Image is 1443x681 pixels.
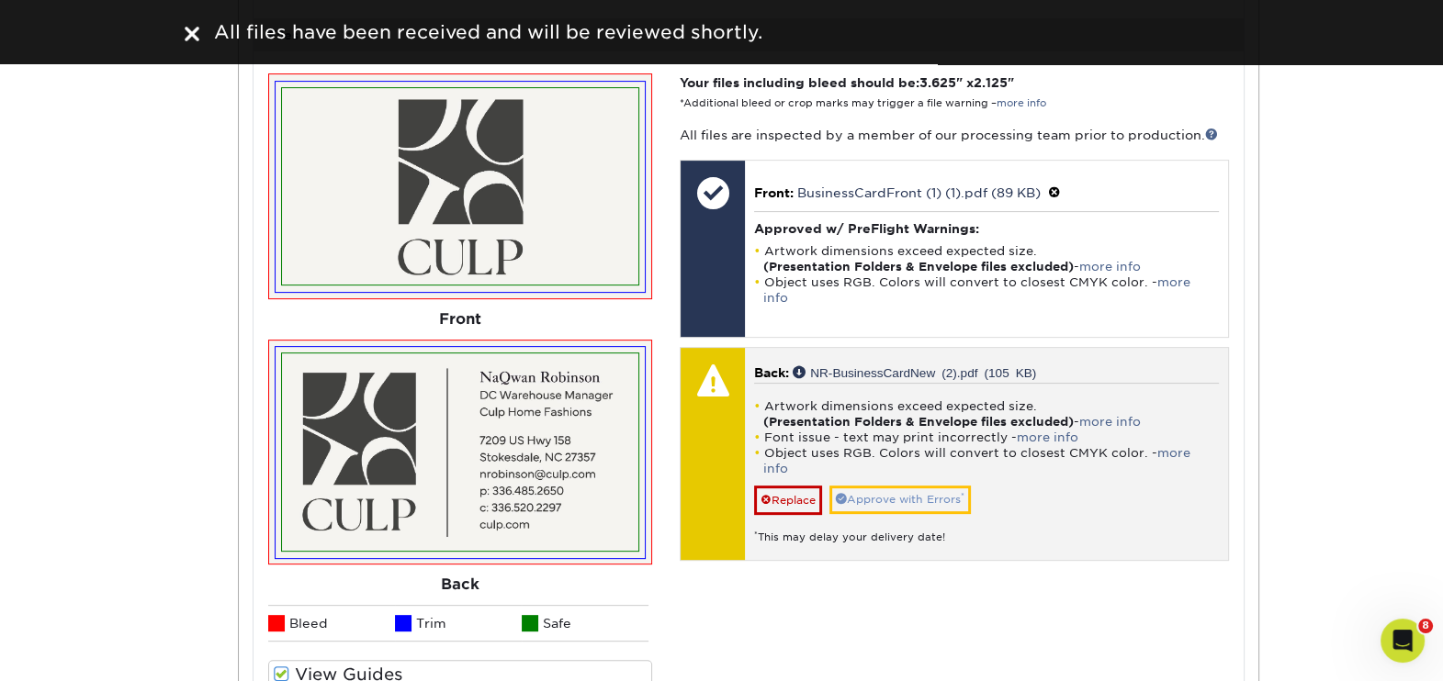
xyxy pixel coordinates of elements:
img: Profile image for Julie [52,10,82,39]
span: 3.625 [919,75,956,90]
button: Gif picker [58,541,73,555]
span: 8 [1418,619,1433,633]
img: close [185,27,199,41]
button: Upload attachment [87,541,102,555]
h1: [PERSON_NAME] [89,9,209,23]
li: Safe [522,605,648,642]
li: Object uses RGB. Colors will convert to closest CMYK color. - [754,274,1218,306]
li: Object uses RGB. Colors will convert to closest CMYK color. - [754,445,1218,476]
a: NR-BusinessCardNew (2).pdf (105 KB) [793,365,1036,378]
p: Active 45m ago [89,23,183,41]
span: 2.125 [974,75,1008,90]
a: more info [763,446,1190,475]
p: All files are inspected by a member of our processing team prior to production. [680,126,1228,144]
a: more info [1079,415,1141,429]
button: Start recording [117,541,131,555]
button: go back [12,7,47,42]
a: here [29,201,62,218]
span: Front: [754,185,794,200]
button: Emoji picker [28,541,43,555]
span: Back: [754,365,789,380]
li: Artwork dimensions exceed expected size. - [754,398,1218,430]
li: Bleed [268,605,395,642]
div: If you need additional information about setting up the bleed for your files, you can click [29,140,287,194]
a: more info [1017,430,1078,444]
h4: Approved w/ PreFlight Warnings: [754,221,1218,236]
a: [URL][DOMAIN_NAME] [29,399,279,432]
a: more info [1079,260,1141,274]
li: Trim [395,605,522,642]
button: Send a message… [313,533,344,563]
span: All files have been received and will be reviewed shortly. [214,21,762,43]
strong: (Presentation Folders & Envelope files excluded) [763,260,1074,274]
div: ***From [GEOGRAPHIC_DATA], be sure to check the box to include the bleed when saving your PDFs fo... [29,272,287,326]
textarea: Message… [16,502,352,533]
a: BusinessCardFront (1) (1).pdf (89 KB) [797,185,1041,200]
a: more info [763,275,1190,305]
button: Scroll to bottom [168,459,199,490]
button: Home [287,7,322,42]
div: If you have any questions about these issues or need further assistance, please visit our support... [29,363,287,452]
small: *Additional bleed or crop marks may trigger a file warning – [680,97,1046,109]
strong: (Presentation Folders & Envelope files excluded) [763,415,1074,429]
div: . [29,218,287,236]
a: more info [997,97,1046,109]
a: Replace [754,486,822,515]
div: Front [268,299,652,340]
strong: Your files including bleed should be: " x " [680,75,1014,90]
div: This may delay your delivery date! [754,515,1218,545]
li: Artwork dimensions exceed expected size. - [754,243,1218,274]
div: Back [268,564,652,605]
li: Font issue - text may print incorrectly - [754,430,1218,445]
div: Close [322,7,355,40]
iframe: Google Customer Reviews [5,625,156,675]
iframe: Intercom live chat [1381,619,1425,663]
a: Approve with Errors* [829,486,971,514]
